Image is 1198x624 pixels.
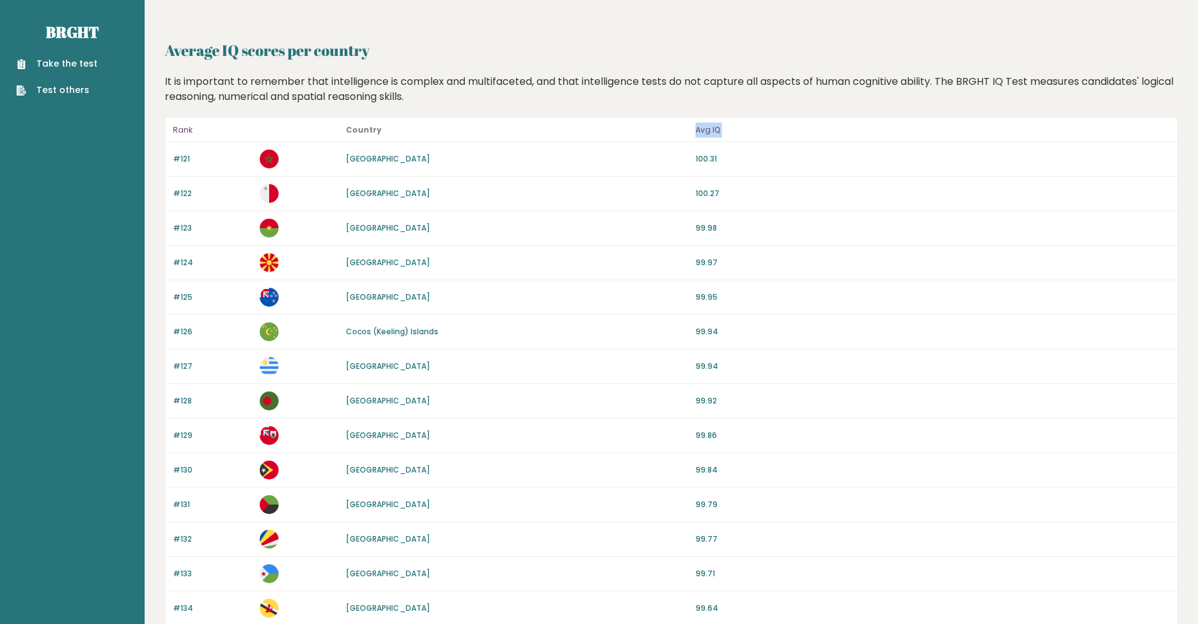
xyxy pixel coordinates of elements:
p: 99.98 [696,222,1170,234]
a: [GEOGRAPHIC_DATA] [346,603,430,613]
img: nz.svg [260,288,279,307]
p: 99.84 [696,464,1170,476]
img: bf.svg [260,219,279,238]
a: [GEOGRAPHIC_DATA] [346,153,430,164]
a: [GEOGRAPHIC_DATA] [346,257,430,268]
p: #122 [173,188,252,199]
p: 99.95 [696,292,1170,303]
a: [GEOGRAPHIC_DATA] [346,568,430,579]
p: 99.79 [696,499,1170,510]
img: uy.svg [260,357,279,376]
a: [GEOGRAPHIC_DATA] [346,464,430,475]
p: 100.31 [696,153,1170,165]
p: #131 [173,499,252,510]
a: [GEOGRAPHIC_DATA] [346,292,430,302]
p: #121 [173,153,252,165]
p: #134 [173,603,252,614]
a: [GEOGRAPHIC_DATA] [346,499,430,510]
img: mk.svg [260,253,279,272]
p: #124 [173,257,252,268]
a: [GEOGRAPHIC_DATA] [346,430,430,441]
p: 99.94 [696,326,1170,337]
p: #125 [173,292,252,303]
img: mq.svg [260,495,279,514]
p: 99.86 [696,430,1170,441]
img: tl.svg [260,461,279,479]
p: #129 [173,430,252,441]
b: Country [346,124,382,135]
p: 99.77 [696,534,1170,545]
p: 99.94 [696,361,1170,372]
h2: Average IQ scores per country [165,39,1178,62]
a: Test others [16,84,97,97]
img: bm.svg [260,426,279,445]
a: [GEOGRAPHIC_DATA] [346,534,430,544]
p: #132 [173,534,252,545]
p: Avg IQ [696,123,1170,138]
p: 99.64 [696,603,1170,614]
p: #126 [173,326,252,337]
img: ma.svg [260,150,279,168]
p: 99.97 [696,257,1170,268]
a: [GEOGRAPHIC_DATA] [346,222,430,233]
img: bn.svg [260,599,279,618]
a: [GEOGRAPHIC_DATA] [346,395,430,406]
p: 99.71 [696,568,1170,579]
a: Brght [46,22,99,42]
a: [GEOGRAPHIC_DATA] [346,361,430,371]
p: Rank [173,123,252,138]
div: It is important to remember that intelligence is complex and multifaceted, and that intelligence ... [160,74,1183,104]
img: cc.svg [260,322,279,341]
img: sc.svg [260,530,279,549]
a: Take the test [16,57,97,70]
p: #130 [173,464,252,476]
a: [GEOGRAPHIC_DATA] [346,188,430,199]
p: 99.92 [696,395,1170,407]
p: 100.27 [696,188,1170,199]
p: #128 [173,395,252,407]
img: bd.svg [260,391,279,410]
img: mt.svg [260,184,279,203]
p: #133 [173,568,252,579]
img: dj.svg [260,564,279,583]
a: Cocos (Keeling) Islands [346,326,438,337]
p: #127 [173,361,252,372]
p: #123 [173,222,252,234]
